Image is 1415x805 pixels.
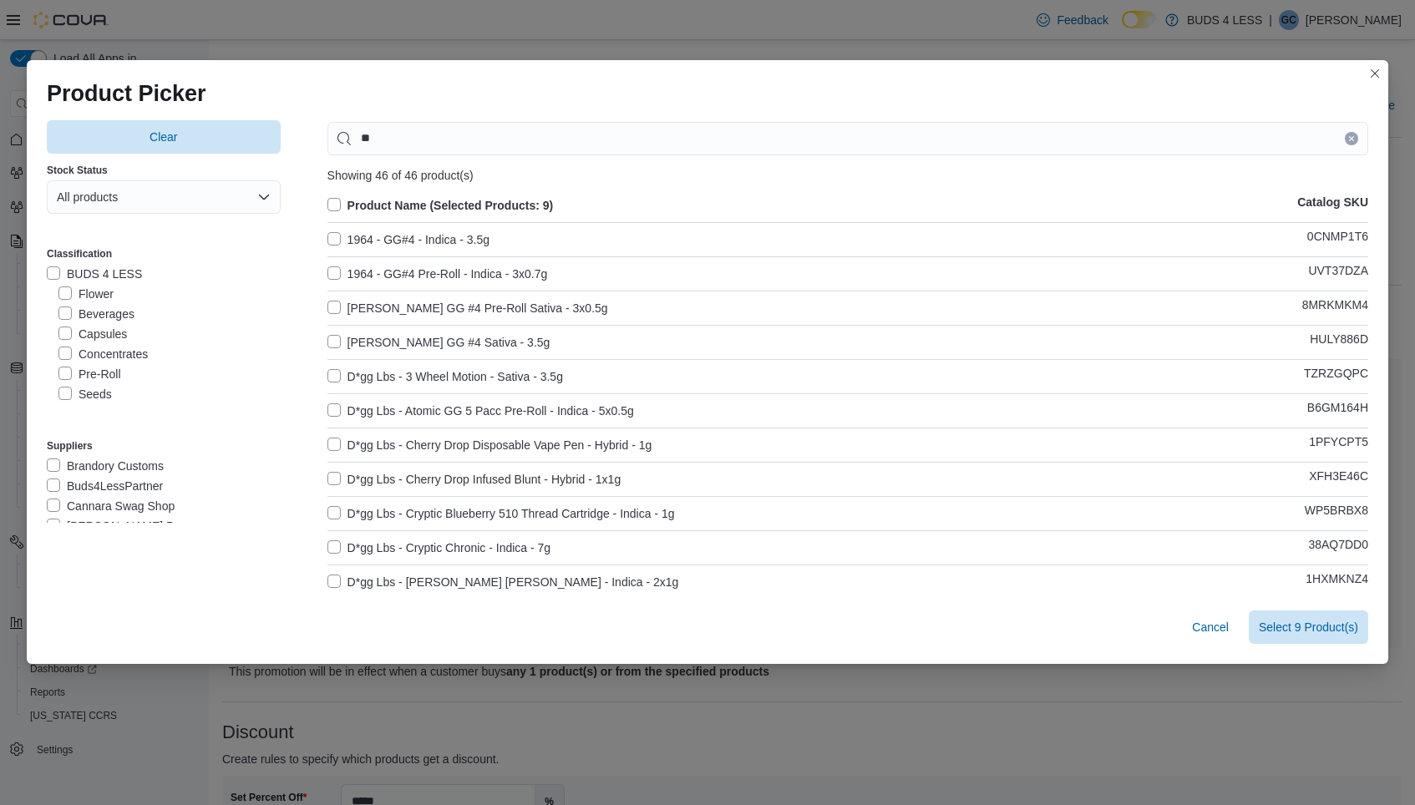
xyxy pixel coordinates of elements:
p: Catalog SKU [1297,195,1368,215]
p: UVT37DZA [1308,264,1368,284]
label: Beverages [58,304,134,324]
p: XFH3E46C [1309,469,1368,489]
p: HULY886D [1310,332,1368,352]
label: [PERSON_NAME] GG #4 Pre-Roll Sativa - 3x0.5g [327,298,608,318]
label: Product Name (Selected Products: 9) [327,195,554,215]
label: Cannara Swag Shop [47,496,175,516]
label: Topicals [58,404,121,424]
label: Pre-Roll [58,364,121,384]
button: Clear [47,120,281,154]
label: D*gg Lbs - Cryptic Chronic - Indica - 7g [327,538,551,558]
span: Clear [150,129,177,145]
label: BUDS 4 LESS [47,264,142,284]
label: Suppliers [47,439,93,453]
p: B6GM164H [1307,401,1368,421]
label: 1964 - GG#4 Pre-Roll - Indica - 3x0.7g [327,264,548,284]
label: [PERSON_NAME] Program [47,516,211,536]
input: Use aria labels when no actual label is in use [327,122,1368,155]
button: Clear input [1345,132,1358,145]
label: Flower [58,284,114,304]
p: WP5BRBX8 [1305,504,1368,524]
p: 0CNMP1T6 [1307,230,1368,250]
label: Classification [47,247,112,261]
label: Brandory Customs [47,456,164,476]
span: Cancel [1192,619,1229,635]
button: Closes this modal window [1365,63,1385,84]
h1: Product Picker [47,80,206,107]
label: D*gg Lbs - Cherry Drop Disposable Vape Pen - Hybrid - 1g [327,435,652,455]
p: 1HXMKNZ4 [1306,572,1368,592]
label: Seeds [58,384,112,404]
p: TZRZGQPC [1304,367,1368,387]
label: Concentrates [58,344,148,364]
button: All products [47,180,281,214]
div: Showing 46 of 46 product(s) [327,169,1368,182]
button: Cancel [1185,610,1235,644]
span: Select 9 Product(s) [1259,619,1358,635]
label: D*gg Lbs - Cherry Drop Infused Blunt - Hybrid - 1x1g [327,469,621,489]
label: D*gg Lbs - [PERSON_NAME] [PERSON_NAME] - Indica - 2x1g [327,572,679,592]
label: D*gg Lbs - Cryptic Blueberry 510 Thread Cartridge - Indica - 1g [327,504,675,524]
p: 38AQ7DD0 [1308,538,1368,558]
label: [PERSON_NAME] GG #4 Sativa - 3.5g [327,332,550,352]
label: Stock Status [47,164,108,177]
label: 1964 - GG#4 - Indica - 3.5g [327,230,489,250]
label: D*gg Lbs - Atomic GG 5 Pacc Pre-Roll - Indica - 5x0.5g [327,401,634,421]
label: D*gg Lbs - 3 Wheel Motion - Sativa - 3.5g [327,367,563,387]
p: 1PFYCPT5 [1309,435,1368,455]
button: Select 9 Product(s) [1249,610,1368,644]
label: Buds4LessPartner [47,476,163,496]
label: Capsules [58,324,127,344]
p: 8MRKMKM4 [1302,298,1368,318]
